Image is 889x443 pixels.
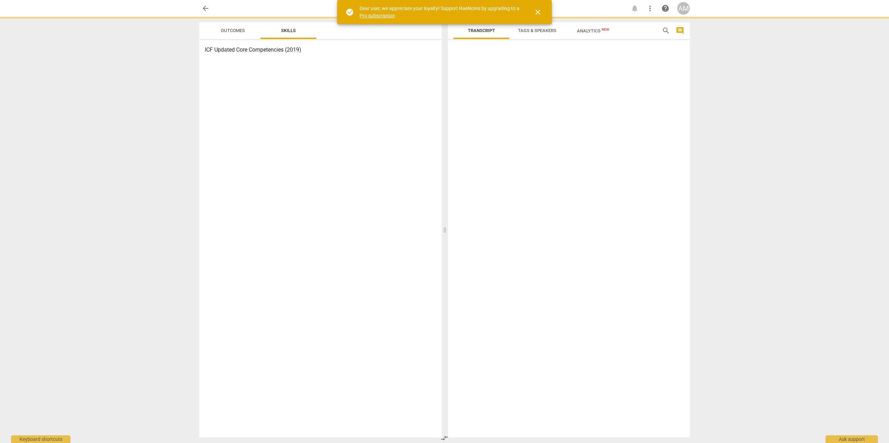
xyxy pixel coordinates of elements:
button: AM [677,2,690,15]
a: Help [659,2,672,15]
button: Show/Hide comments [674,25,686,36]
span: comment [676,26,684,35]
span: more_vert [646,4,654,13]
span: New [602,28,609,31]
span: Analytics [577,28,609,33]
span: arrow_back [201,4,210,13]
span: Outcomes [221,28,245,33]
span: close [534,8,542,16]
span: Transcript [468,28,495,33]
span: search [662,26,670,35]
button: Close [529,4,546,21]
div: Ask support [826,435,878,443]
span: compare_arrows [440,434,449,442]
span: Tags & Speakers [518,28,556,33]
h3: ICF Updated Core Competencies (2019) [205,46,436,54]
button: Search [660,25,672,36]
span: check_circle [346,8,354,16]
div: Keyboard shortcuts [11,435,70,443]
a: Pro subscription [360,13,395,18]
div: Dear user, we appreciate your loyalty! Support RaeNotes by upgrading to a [360,5,521,19]
span: Skills [281,28,296,33]
span: help [661,4,670,13]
